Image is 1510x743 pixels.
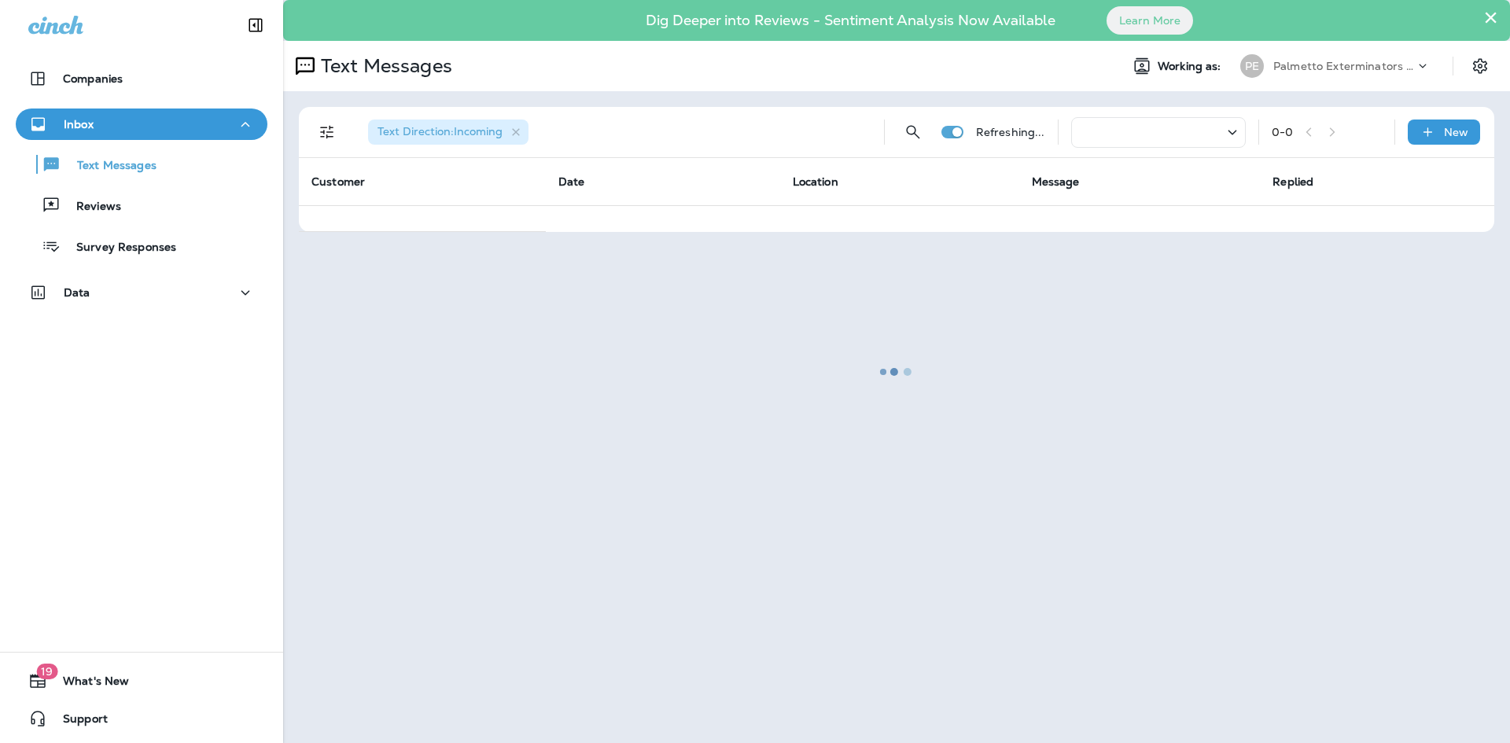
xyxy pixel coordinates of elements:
[16,189,267,222] button: Reviews
[61,200,121,215] p: Reviews
[61,159,157,174] p: Text Messages
[1444,126,1468,138] p: New
[16,230,267,263] button: Survey Responses
[47,675,129,693] span: What's New
[16,109,267,140] button: Inbox
[234,9,278,41] button: Collapse Sidebar
[63,72,123,85] p: Companies
[36,664,57,679] span: 19
[16,148,267,181] button: Text Messages
[16,665,267,697] button: 19What's New
[47,712,108,731] span: Support
[64,118,94,131] p: Inbox
[61,241,176,256] p: Survey Responses
[64,286,90,299] p: Data
[16,703,267,734] button: Support
[16,63,267,94] button: Companies
[16,277,267,308] button: Data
